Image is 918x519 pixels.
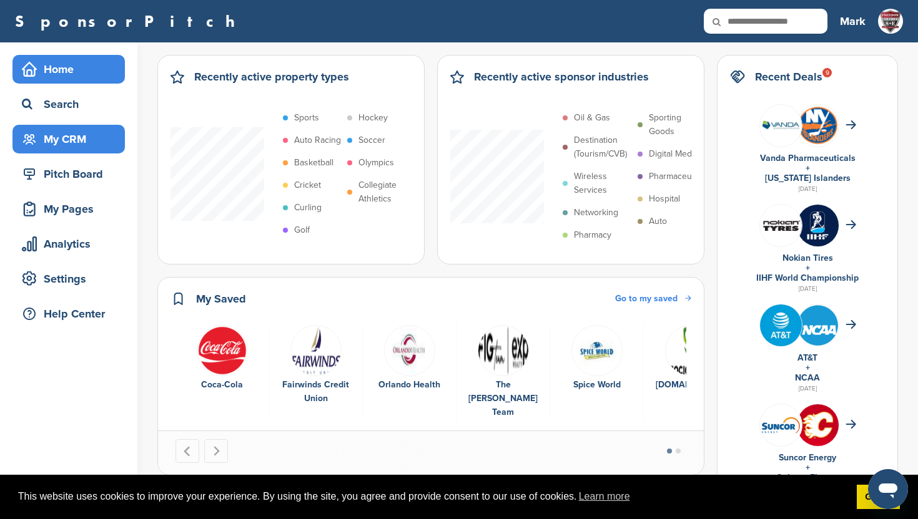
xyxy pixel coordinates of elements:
[275,325,356,406] a: Fairwinds cu logo Fairwinds Credit Union
[574,111,610,125] p: Oil & Gas
[294,223,310,237] p: Golf
[644,325,738,420] div: 6 of 6
[806,462,810,473] a: +
[730,183,885,195] div: [DATE]
[649,111,706,138] p: Sporting Goods
[463,378,543,419] div: The [PERSON_NAME] Team
[760,304,802,346] img: Tpli2eyp 400x400
[19,303,125,325] div: Help Center
[19,163,125,185] div: Pitch Board
[878,9,903,34] img: Freedom sports enterntainment logo white 5 copy
[667,449,672,454] button: Go to page 1
[782,253,833,263] a: Nokian Tires
[676,449,681,454] button: Go to page 2
[765,173,851,183] a: [US_STATE] Islanders
[478,325,529,376] img: Fig team logo v1 11 (1)
[12,195,125,223] a: My Pages
[463,325,543,420] a: Fig team logo v1 11 (1) The [PERSON_NAME] Team
[175,325,269,420] div: 1 of 6
[574,170,631,197] p: Wireless Services
[12,160,125,188] a: Pitch Board
[19,268,125,290] div: Settings
[806,362,810,373] a: +
[369,325,450,392] a: Data Orlando Health
[797,352,817,363] a: AT&T
[795,372,820,383] a: NCAA
[857,485,900,510] a: dismiss cookie message
[294,201,322,215] p: Curling
[358,133,385,147] p: Soccer
[649,170,707,183] p: Pharmaceutical
[649,215,667,228] p: Auto
[574,133,631,161] p: Destination (Tourism/CVB)
[656,447,691,456] ul: Select a slide to show
[19,233,125,255] div: Analytics
[275,378,356,405] div: Fairwinds Credit Union
[760,105,802,147] img: 8shs2v5q 400x400
[840,12,866,30] h3: Mark
[756,273,859,283] a: IIHF World Championship
[797,105,839,146] img: Open uri20141112 64162 1syu8aw?1415807642
[574,206,618,220] p: Networking
[12,90,125,119] a: Search
[730,383,885,394] div: [DATE]
[615,293,678,304] span: Go to my saved
[294,133,341,147] p: Auto Racing
[649,192,680,206] p: Hospital
[550,325,644,420] div: 5 of 6
[574,228,611,242] p: Pharmacy
[650,378,731,392] div: [DOMAIN_NAME]
[556,325,637,392] a: Spworld Spice World
[556,378,637,392] div: Spice World
[730,283,885,294] div: [DATE]
[294,156,333,170] p: Basketball
[12,230,125,258] a: Analytics
[182,325,262,392] a: 451ddf96e958c635948cd88c29892565 Coca-Cola
[779,452,836,463] a: Suncor Energy
[12,55,125,84] a: Home
[760,415,802,435] img: Data
[15,13,243,29] a: SponsorPitch
[760,205,802,246] img: Leqgnoiz 400x400
[358,156,394,170] p: Olympics
[294,111,319,125] p: Sports
[868,469,908,509] iframe: Button to launch messaging window
[204,439,228,463] button: Next slide
[384,325,435,376] img: Data
[12,264,125,293] a: Settings
[369,378,450,392] div: Orlando Health
[760,153,856,163] a: Vanda Pharmaceuticals
[269,325,363,420] div: 2 of 6
[19,58,125,80] div: Home
[474,68,649,85] h2: Recently active sponsor industries
[12,299,125,328] a: Help Center
[363,325,457,420] div: 3 of 6
[822,68,832,77] div: 9
[196,290,246,308] h2: My Saved
[182,378,262,392] div: Coca-Cola
[175,439,199,463] button: Go to last slide
[571,325,623,376] img: Spworld
[797,205,839,246] img: Zskrbj6 400x400
[294,178,321,192] p: Cricket
[18,487,847,506] span: This website uses cookies to improve your experience. By using the site, you agree and provide co...
[290,325,342,376] img: Fairwinds cu logo
[615,292,691,306] a: Go to my saved
[19,93,125,115] div: Search
[755,68,822,85] h2: Recent Deals
[649,147,698,161] p: Digital Media
[358,178,416,206] p: Collegiate Athletics
[577,487,632,506] a: learn more about cookies
[797,304,839,346] img: St3croq2 400x400
[806,163,810,173] a: +
[12,125,125,153] a: My CRM
[197,325,248,376] img: 451ddf96e958c635948cd88c29892565
[806,263,810,273] a: +
[797,404,839,446] img: 5qbfb61w 400x400
[665,325,716,376] img: Socios
[358,111,388,125] p: Hockey
[840,7,866,35] a: Mark
[194,68,349,85] h2: Recently active property types
[19,198,125,220] div: My Pages
[457,325,550,420] div: 4 of 6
